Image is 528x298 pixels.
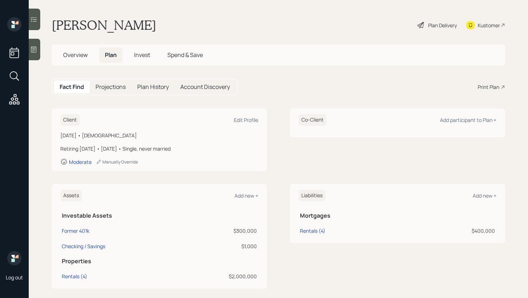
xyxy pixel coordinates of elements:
[234,117,258,123] div: Edit Profile
[180,84,230,90] h5: Account Discovery
[60,114,80,126] h6: Client
[134,51,150,59] span: Invest
[440,117,496,123] div: Add participant to Plan +
[63,51,88,59] span: Overview
[181,227,257,235] div: $300,000
[473,192,496,199] div: Add new +
[181,242,257,250] div: $1,000
[478,83,499,91] div: Print Plan
[403,227,495,235] div: $400,000
[300,212,495,219] h5: Mortgages
[69,159,92,165] div: Moderate
[137,84,169,90] h5: Plan History
[62,258,257,265] h5: Properties
[7,251,22,265] img: retirable_logo.png
[6,274,23,281] div: Log out
[52,17,156,33] h1: [PERSON_NAME]
[96,159,138,165] div: Manually Override
[105,51,117,59] span: Plan
[60,190,82,202] h6: Assets
[62,227,89,235] div: Former 401k
[60,132,258,139] div: [DATE] • [DEMOGRAPHIC_DATA]
[300,227,325,235] div: Rentals (4)
[298,114,326,126] h6: Co-Client
[428,22,457,29] div: Plan Delivery
[60,145,258,152] div: Retiring [DATE] • [DATE] • Single, never married
[298,190,325,202] h6: Liabilities
[62,273,87,280] div: Rentals (4)
[167,51,203,59] span: Spend & Save
[62,242,105,250] div: Checking / Savings
[62,212,257,219] h5: Investable Assets
[96,84,126,90] h5: Projections
[478,22,500,29] div: Kustomer
[235,192,258,199] div: Add new +
[60,84,84,90] h5: Fact Find
[181,273,257,280] div: $2,000,000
